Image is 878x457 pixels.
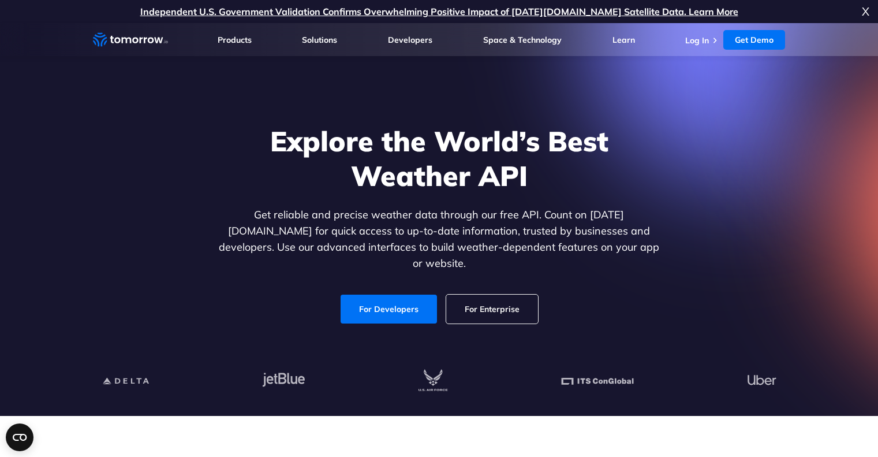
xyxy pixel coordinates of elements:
a: Independent U.S. Government Validation Confirms Overwhelming Positive Impact of [DATE][DOMAIN_NAM... [140,6,738,17]
a: Developers [388,35,432,45]
a: For Enterprise [446,295,538,324]
a: Home link [93,31,168,49]
a: Space & Technology [483,35,562,45]
button: Open CMP widget [6,423,33,451]
a: Log In [685,35,709,46]
a: Get Demo [723,30,785,50]
a: Solutions [302,35,337,45]
a: Products [218,35,252,45]
a: For Developers [341,295,437,324]
h1: Explore the World’s Best Weather API [216,124,662,193]
p: Get reliable and precise weather data through our free API. Count on [DATE][DOMAIN_NAME] for quic... [216,207,662,272]
a: Learn [612,35,635,45]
